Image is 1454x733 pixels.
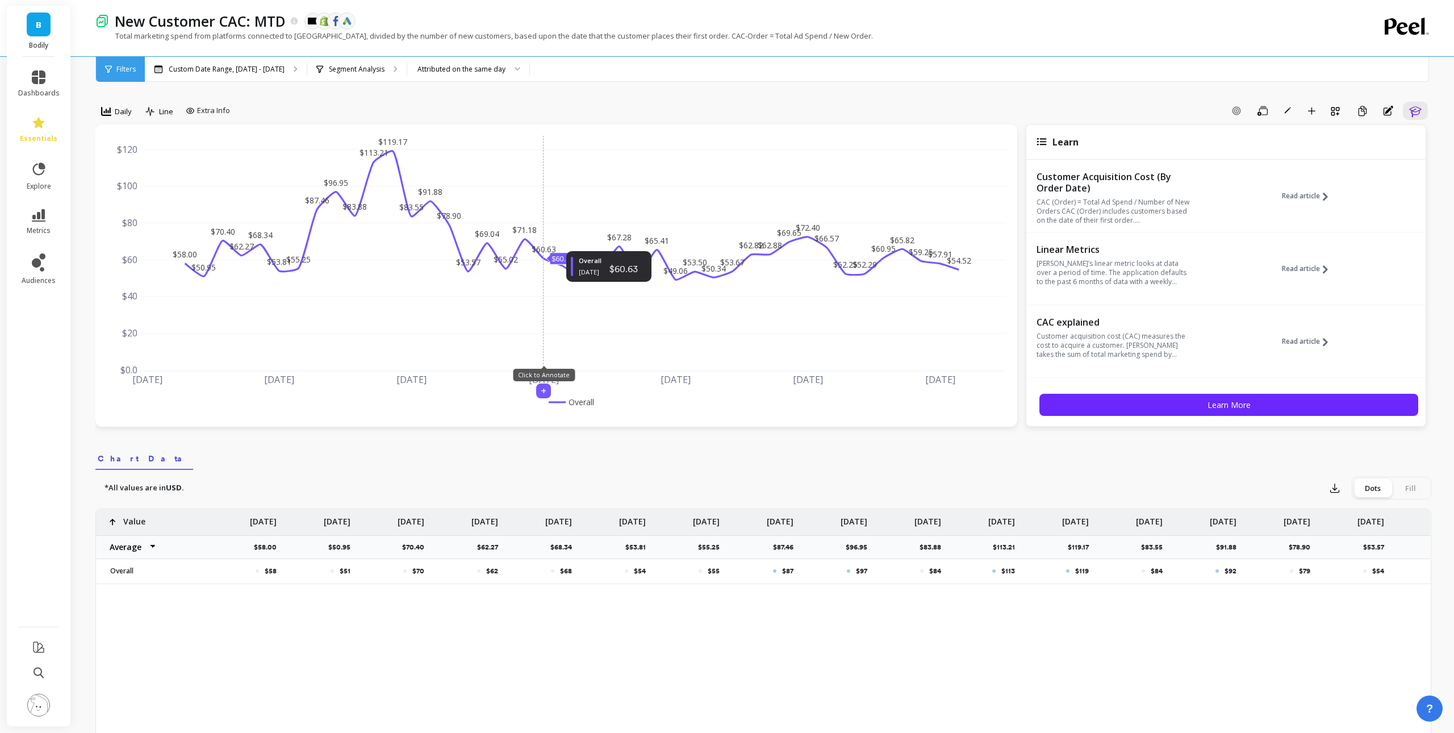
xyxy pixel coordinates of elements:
[95,31,873,41] p: Total marketing spend from platforms connected to [GEOGRAPHIC_DATA], divided by the number of new...
[329,65,385,74] p: Segment Analysis
[159,106,173,117] span: Line
[123,509,145,527] p: Value
[115,11,286,31] p: New Customer CAC: MTD
[1372,567,1384,576] p: $54
[920,543,948,552] p: $83.88
[1354,479,1392,497] div: Dots
[1208,399,1251,410] span: Learn More
[693,509,720,527] p: [DATE]
[254,543,283,552] p: $58.00
[841,509,867,527] p: [DATE]
[308,18,318,24] img: api.klaviyo.svg
[625,543,653,552] p: $53.81
[95,444,1431,470] nav: Tabs
[27,226,51,235] span: metrics
[550,543,579,552] p: $68.34
[1282,170,1336,222] button: Read article
[1282,337,1320,346] span: Read article
[402,543,431,552] p: $70.40
[914,509,941,527] p: [DATE]
[1052,136,1079,148] span: Learn
[166,482,184,493] strong: USD.
[545,509,572,527] p: [DATE]
[1299,567,1310,576] p: $79
[708,567,720,576] p: $55
[22,276,56,285] span: audiences
[250,509,277,527] p: [DATE]
[1284,509,1310,527] p: [DATE]
[115,106,132,117] span: Daily
[1037,171,1193,194] p: Customer Acquisition Cost (By Order Date)
[560,567,572,576] p: $68
[471,509,498,527] p: [DATE]
[1282,264,1320,273] span: Read article
[1282,191,1320,201] span: Read article
[116,65,136,74] span: Filters
[1216,543,1243,552] p: $91.88
[698,543,726,552] p: $55.25
[856,567,867,576] p: $97
[98,453,191,464] span: Chart Data
[1136,509,1163,527] p: [DATE]
[412,567,424,576] p: $70
[1075,567,1089,576] p: $119
[773,543,800,552] p: $87.46
[1037,244,1193,255] p: Linear Metrics
[782,567,793,576] p: $87
[27,182,51,191] span: explore
[340,567,350,576] p: $51
[1037,332,1193,359] p: Customer acquisition cost (CAC) measures the cost to acquire a customer. [PERSON_NAME] takes the ...
[988,509,1015,527] p: [DATE]
[1062,509,1089,527] p: [DATE]
[105,482,184,494] p: *All values are in
[1417,695,1443,722] button: ?
[1037,316,1193,328] p: CAC explained
[417,64,505,74] div: Attributed on the same day
[1039,394,1419,416] button: Learn More
[1357,509,1384,527] p: [DATE]
[398,509,424,527] p: [DATE]
[477,543,505,552] p: $62.27
[619,509,646,527] p: [DATE]
[169,65,285,74] p: Custom Date Range, [DATE] - [DATE]
[1068,543,1096,552] p: $119.17
[1210,509,1236,527] p: [DATE]
[342,16,352,26] img: api.google.svg
[1392,479,1429,497] div: Fill
[1225,567,1236,576] p: $92
[328,543,357,552] p: $50.95
[1001,567,1015,576] p: $113
[1141,543,1169,552] p: $83.55
[1037,198,1193,225] p: CAC (Order) = Total Ad Spend / Number of New Orders CAC (Order) includes customers based on the d...
[1426,701,1433,717] span: ?
[324,509,350,527] p: [DATE]
[331,16,341,26] img: api.fb.svg
[18,89,60,98] span: dashboards
[929,567,941,576] p: $84
[197,105,230,116] span: Extra Info
[1037,259,1193,286] p: [PERSON_NAME]’s linear metric looks at data over a period of time. The application defaults to th...
[1363,543,1391,552] p: $53.57
[993,543,1022,552] p: $113.21
[1151,567,1163,576] p: $84
[18,41,60,50] p: Bodily
[846,543,874,552] p: $96.95
[486,567,498,576] p: $62
[95,14,109,28] img: header icon
[1282,243,1336,295] button: Read article
[103,567,203,576] p: Overall
[27,694,50,717] img: profile picture
[767,509,793,527] p: [DATE]
[265,567,277,576] p: $58
[36,18,41,31] span: B
[319,16,329,26] img: api.shopify.svg
[1282,315,1336,368] button: Read article
[1289,543,1317,552] p: $78.90
[634,567,646,576] p: $54
[20,134,57,143] span: essentials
